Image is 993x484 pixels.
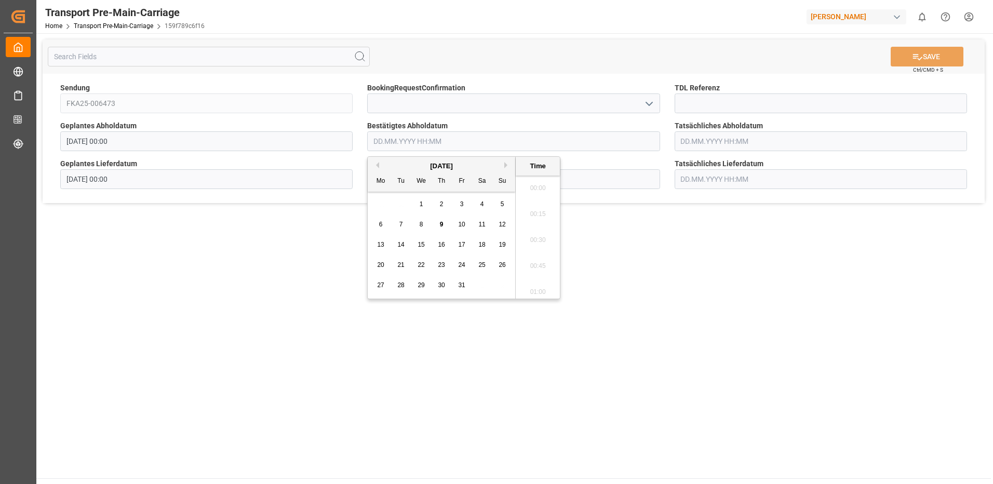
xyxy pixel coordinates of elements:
span: 11 [478,221,485,228]
span: 28 [397,281,404,289]
span: Ctrl/CMD + S [913,66,943,74]
span: 7 [399,221,403,228]
div: Tu [395,175,408,188]
span: Bestätigtes Abholdatum [367,120,448,131]
span: Sendung [60,83,90,93]
span: 13 [377,241,384,248]
div: We [415,175,428,188]
span: 19 [499,241,505,248]
div: Choose Friday, October 17th, 2025 [455,238,468,251]
span: 3 [460,200,464,208]
div: Transport Pre-Main-Carriage [45,5,205,20]
span: 30 [438,281,445,289]
span: 4 [480,200,484,208]
span: 15 [418,241,424,248]
div: Choose Monday, October 6th, 2025 [374,218,387,231]
button: SAVE [891,47,963,66]
span: 9 [440,221,444,228]
div: Choose Wednesday, October 29th, 2025 [415,279,428,292]
div: Choose Friday, October 10th, 2025 [455,218,468,231]
span: 10 [458,221,465,228]
span: 12 [499,221,505,228]
div: Sa [476,175,489,188]
div: Su [496,175,509,188]
a: Home [45,22,62,30]
span: 1 [420,200,423,208]
input: DD.MM.YYYY HH:MM [60,169,353,189]
span: 29 [418,281,424,289]
button: Previous Month [373,162,379,168]
div: Choose Friday, October 3rd, 2025 [455,198,468,211]
span: 14 [397,241,404,248]
span: Tatsächliches Lieferdatum [675,158,763,169]
div: Choose Tuesday, October 28th, 2025 [395,279,408,292]
div: Choose Sunday, October 26th, 2025 [496,259,509,272]
div: Choose Thursday, October 16th, 2025 [435,238,448,251]
div: Choose Saturday, October 25th, 2025 [476,259,489,272]
span: 16 [438,241,445,248]
div: Choose Monday, October 27th, 2025 [374,279,387,292]
div: Choose Thursday, October 30th, 2025 [435,279,448,292]
div: Choose Thursday, October 2nd, 2025 [435,198,448,211]
input: DD.MM.YYYY HH:MM [60,131,353,151]
div: Choose Thursday, October 9th, 2025 [435,218,448,231]
div: Choose Friday, October 24th, 2025 [455,259,468,272]
div: Time [518,161,557,171]
div: Choose Tuesday, October 14th, 2025 [395,238,408,251]
input: DD.MM.YYYY HH:MM [367,131,660,151]
div: [DATE] [368,161,515,171]
span: 6 [379,221,383,228]
div: Choose Tuesday, October 7th, 2025 [395,218,408,231]
span: 24 [458,261,465,268]
div: Choose Sunday, October 19th, 2025 [496,238,509,251]
span: 21 [397,261,404,268]
a: Transport Pre-Main-Carriage [74,22,153,30]
span: Geplantes Lieferdatum [60,158,137,169]
button: [PERSON_NAME] [807,7,910,26]
div: Choose Wednesday, October 15th, 2025 [415,238,428,251]
div: Choose Thursday, October 23rd, 2025 [435,259,448,272]
span: 2 [440,200,444,208]
span: 17 [458,241,465,248]
div: Th [435,175,448,188]
span: 20 [377,261,384,268]
button: Next Month [504,162,511,168]
input: Search Fields [48,47,370,66]
input: DD.MM.YYYY HH:MM [675,131,967,151]
div: [PERSON_NAME] [807,9,906,24]
span: 22 [418,261,424,268]
span: 26 [499,261,505,268]
div: Choose Monday, October 13th, 2025 [374,238,387,251]
button: Help Center [934,5,957,29]
input: DD.MM.YYYY HH:MM [675,169,967,189]
button: show 0 new notifications [910,5,934,29]
span: Geplantes Abholdatum [60,120,137,131]
button: open menu [640,96,656,112]
div: Fr [455,175,468,188]
div: Choose Sunday, October 5th, 2025 [496,198,509,211]
div: Choose Saturday, October 18th, 2025 [476,238,489,251]
span: BookingRequestConfirmation [367,83,465,93]
span: 5 [501,200,504,208]
div: month 2025-10 [371,194,513,295]
div: Choose Wednesday, October 8th, 2025 [415,218,428,231]
span: 18 [478,241,485,248]
div: Choose Wednesday, October 1st, 2025 [415,198,428,211]
span: 27 [377,281,384,289]
div: Choose Friday, October 31st, 2025 [455,279,468,292]
div: Choose Sunday, October 12th, 2025 [496,218,509,231]
span: 25 [478,261,485,268]
span: TDL Referenz [675,83,720,93]
div: Choose Monday, October 20th, 2025 [374,259,387,272]
div: Choose Wednesday, October 22nd, 2025 [415,259,428,272]
span: Tatsächliches Abholdatum [675,120,763,131]
div: Choose Tuesday, October 21st, 2025 [395,259,408,272]
span: 8 [420,221,423,228]
span: 23 [438,261,445,268]
div: Choose Saturday, October 11th, 2025 [476,218,489,231]
div: Mo [374,175,387,188]
span: 31 [458,281,465,289]
div: Choose Saturday, October 4th, 2025 [476,198,489,211]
